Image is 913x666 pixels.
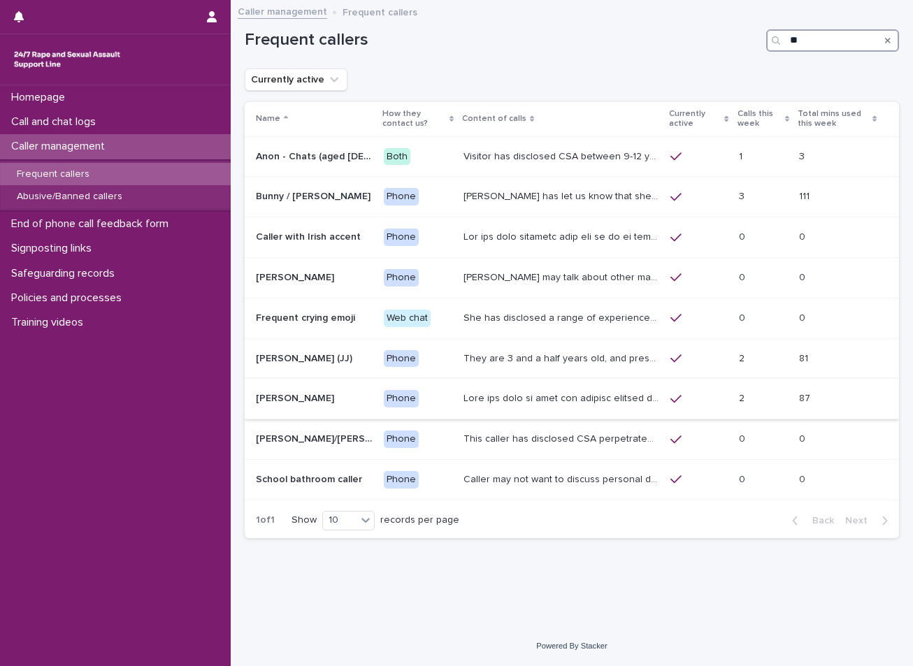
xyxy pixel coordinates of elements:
[739,350,747,365] p: 2
[256,310,358,324] p: Frequent crying emoji
[799,471,808,486] p: 0
[384,350,419,368] div: Phone
[245,257,899,298] tr: [PERSON_NAME][PERSON_NAME] Phone[PERSON_NAME] may talk about other matters including her care, an...
[799,188,812,203] p: 111
[799,350,811,365] p: 81
[799,229,808,243] p: 0
[382,106,446,132] p: How they contact us?
[463,390,662,405] p: Lucy has told us that her support workers have said things to her about this abuse, or about this...
[463,310,662,324] p: She has disclosed a range of experiences of ongoing and past sexual violence, including being rap...
[6,115,107,129] p: Call and chat logs
[799,269,808,284] p: 0
[245,30,761,50] h1: Frequent callers
[739,390,747,405] p: 2
[384,148,410,166] div: Both
[380,514,459,526] p: records per page
[256,471,365,486] p: School bathroom caller
[766,29,899,52] input: Search
[739,310,748,324] p: 0
[343,3,417,19] p: Frequent callers
[245,338,899,379] tr: [PERSON_NAME] (JJ)[PERSON_NAME] (JJ) PhoneThey are 3 and a half years old, and presents as this a...
[799,148,807,163] p: 3
[384,471,419,488] div: Phone
[384,269,419,287] div: Phone
[6,91,76,104] p: Homepage
[245,177,899,217] tr: Bunny / [PERSON_NAME]Bunny / [PERSON_NAME] Phone[PERSON_NAME] has let us know that she is in her ...
[11,45,123,73] img: rhQMoQhaT3yELyF149Cw
[256,430,375,445] p: Lucy/Sarah/Emma Flashback
[6,140,116,153] p: Caller management
[781,514,840,527] button: Back
[245,136,899,177] tr: Anon - Chats (aged [DEMOGRAPHIC_DATA])Anon - Chats (aged [DEMOGRAPHIC_DATA]) BothVisitor has disc...
[245,503,286,537] p: 1 of 1
[245,298,899,338] tr: Frequent crying emojiFrequent crying emoji Web chatShe has disclosed a range of experiences of on...
[6,267,126,280] p: Safeguarding records
[6,316,94,329] p: Training videos
[384,390,419,407] div: Phone
[738,106,782,132] p: Calls this week
[463,269,662,284] p: Frances may talk about other matters including her care, and her unhappiness with the care she re...
[6,291,133,305] p: Policies and processes
[739,471,748,486] p: 0
[384,188,419,205] div: Phone
[6,217,180,231] p: End of phone call feedback form
[799,390,813,405] p: 87
[840,514,899,527] button: Next
[292,514,317,526] p: Show
[245,459,899,500] tr: School bathroom callerSchool bathroom caller PhoneCaller may not want to discuss personal details...
[256,148,375,163] p: Anon - Chats (aged 16 -17)
[245,379,899,419] tr: [PERSON_NAME][PERSON_NAME] PhoneLore ips dolo si amet con adipisc elitsed doei temp incidi ut lab...
[384,310,431,327] div: Web chat
[739,269,748,284] p: 0
[463,148,662,163] p: Visitor has disclosed CSA between 9-12 years of age involving brother in law who lifted them out ...
[384,430,419,448] div: Phone
[799,430,808,445] p: 0
[256,229,364,243] p: Caller with Irish accent
[256,188,373,203] p: Bunny / [PERSON_NAME]
[245,217,899,258] tr: Caller with Irish accentCaller with Irish accent PhoneLor ips dolo sitametc adip eli se do ei tem...
[463,471,662,486] p: Caller may not want to discuss personal details but she has mentioned being in year 10 and talks ...
[245,68,347,91] button: Currently active
[256,111,280,126] p: Name
[256,390,337,405] p: [PERSON_NAME]
[463,430,662,445] p: This caller has disclosed CSA perpetrated by father and sometimes will say things like “I can see...
[463,188,662,203] p: Bunny has let us know that she is in her 50s, and lives in Devon. She has talked through experien...
[462,111,526,126] p: Content of calls
[6,168,101,180] p: Frequent callers
[463,350,662,365] p: They are 3 and a half years old, and presents as this age, talking about dogs, drawing and food. ...
[798,106,869,132] p: Total mins used this week
[238,3,327,19] a: Caller management
[739,148,745,163] p: 1
[323,513,357,528] div: 10
[6,191,134,203] p: Abusive/Banned callers
[256,269,337,284] p: [PERSON_NAME]
[804,516,834,526] span: Back
[463,229,662,243] p: She may also describe that she is in an abusive relationship. She has described being owned by th...
[845,516,876,526] span: Next
[245,419,899,460] tr: [PERSON_NAME]/[PERSON_NAME]/[PERSON_NAME][PERSON_NAME]/[PERSON_NAME]/[PERSON_NAME] PhoneThis call...
[799,310,808,324] p: 0
[669,106,721,132] p: Currently active
[739,229,748,243] p: 0
[739,188,747,203] p: 3
[384,229,419,246] div: Phone
[256,350,355,365] p: [PERSON_NAME] (JJ)
[739,430,748,445] p: 0
[536,642,607,650] a: Powered By Stacker
[6,242,103,255] p: Signposting links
